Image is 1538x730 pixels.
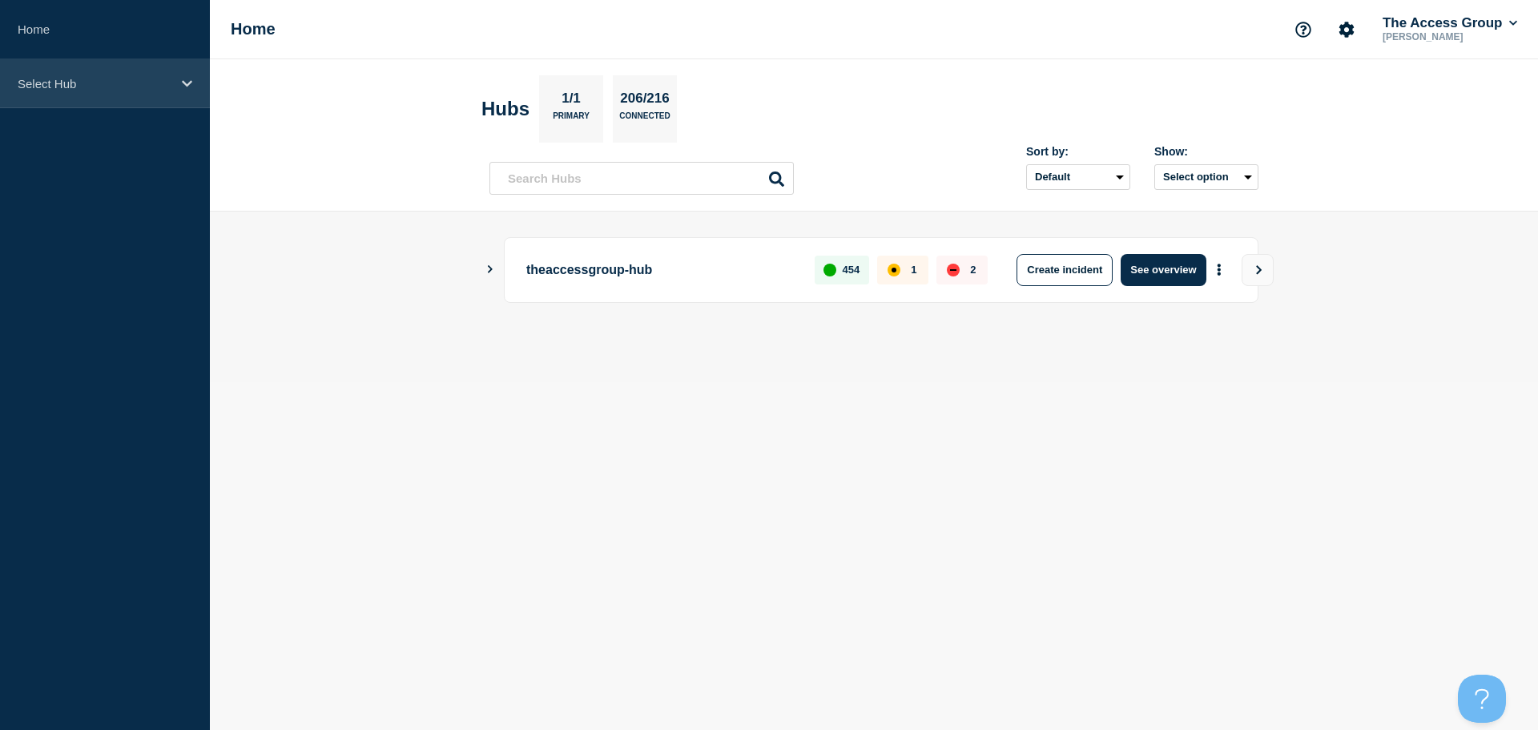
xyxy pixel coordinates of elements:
[1379,31,1520,42] p: [PERSON_NAME]
[481,98,529,120] h2: Hubs
[614,91,675,111] p: 206/216
[619,111,670,128] p: Connected
[1121,254,1206,286] button: See overview
[553,111,590,128] p: Primary
[1026,145,1130,158] div: Sort by:
[489,162,794,195] input: Search Hubs
[911,264,916,276] p: 1
[231,20,276,38] h1: Home
[1379,15,1520,31] button: The Access Group
[1330,13,1363,46] button: Account settings
[1286,13,1320,46] button: Support
[1209,255,1230,284] button: More actions
[1242,254,1274,286] button: View
[947,264,960,276] div: down
[970,264,976,276] p: 2
[18,77,171,91] p: Select Hub
[1026,164,1130,190] select: Sort by
[843,264,860,276] p: 454
[823,264,836,276] div: up
[1154,145,1258,158] div: Show:
[888,264,900,276] div: affected
[486,264,494,276] button: Show Connected Hubs
[526,254,796,286] p: theaccessgroup-hub
[556,91,587,111] p: 1/1
[1458,675,1506,723] iframe: Help Scout Beacon - Open
[1154,164,1258,190] button: Select option
[1017,254,1113,286] button: Create incident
